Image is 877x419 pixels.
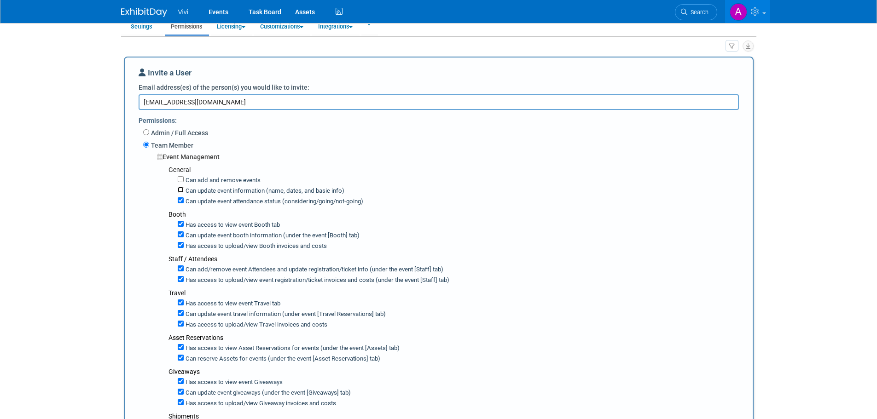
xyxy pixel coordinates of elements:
[168,254,746,264] div: Staff / Attendees
[184,265,443,274] label: Can add/remove event Attendees and update registration/ticket info (under the event [Staff] tab)
[184,197,363,206] label: Can update event attendance status (considering/going/not-going)
[139,112,746,127] div: Permissions:
[184,399,336,408] label: Has access to upload/view Giveaway invoices and costs
[675,4,717,20] a: Search
[168,333,746,342] div: Asset Reservations
[184,378,283,387] label: Has access to view event Giveaways
[184,389,351,397] label: Can update event giveaways (under the event [Giveaways] tab)
[157,152,746,161] div: Event Management
[184,355,380,363] label: Can reserve Assets for events (under the event [Asset Reservations] tab)
[184,221,280,230] label: Has access to view event Booth tab
[184,176,261,185] label: Can add and remove events
[184,242,327,251] label: Has access to upload/view Booth invoices and costs
[168,367,746,376] div: Giveaways
[184,276,449,285] label: Has access to upload/view event registration/ticket invoices and costs (under the event [Staff] tab)
[168,210,746,219] div: Booth
[178,8,188,16] span: Vivi
[687,9,709,16] span: Search
[184,344,400,353] label: Has access to view Asset Reservations for events (under the event [Assets] tab)
[184,321,327,329] label: Has access to upload/view Travel invoices and costs
[168,288,746,298] div: Travel
[184,310,386,319] label: Can update event travel information (under event [Travel Reservations] tab)
[184,299,280,308] label: Has access to view event Travel tab
[184,231,360,240] label: Can update event booth information (under the event [Booth] tab)
[139,67,739,83] div: Invite a User
[149,141,193,150] label: Team Member
[184,187,344,195] label: Can update event information (name, dates, and basic info)
[139,83,309,92] label: Email address(es) of the person(s) you would like to invite:
[730,3,747,21] img: Amy Barker
[168,165,746,174] div: General
[149,128,208,138] label: Admin / Full Access
[121,8,167,17] img: ExhibitDay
